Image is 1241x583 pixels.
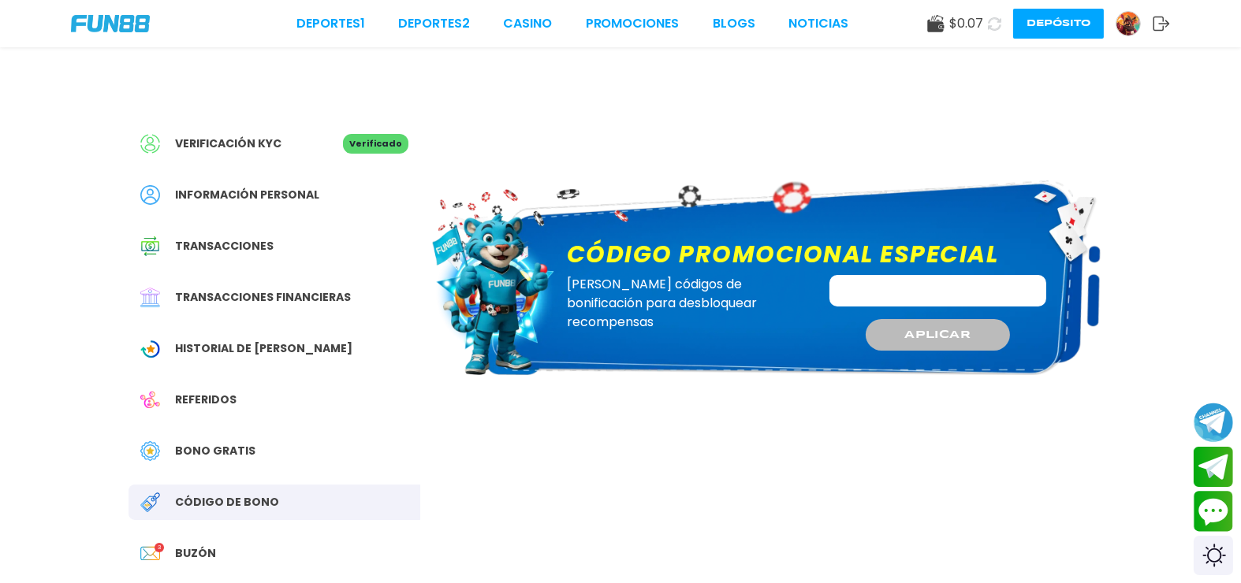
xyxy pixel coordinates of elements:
[129,126,420,162] a: Verificación KYCVerificado
[175,340,352,357] span: Historial de [PERSON_NAME]
[155,543,164,552] p: 3
[343,134,408,154] p: Verificado
[175,187,319,203] span: Información personal
[140,492,160,512] img: Redeem Bonus
[503,14,552,33] a: CASINO
[129,177,420,213] a: PersonalInformación personal
[175,289,351,306] span: Transacciones financieras
[905,327,971,343] span: APLICAR
[175,443,255,459] span: Bono Gratis
[175,545,216,562] span: Buzón
[129,536,420,571] a: InboxBuzón3
[140,185,160,205] img: Personal
[713,14,755,33] a: BLOGS
[129,228,420,264] a: Transaction HistoryTransacciones
[140,288,160,307] img: Financial Transaction
[129,280,420,315] a: Financial TransactionTransacciones financieras
[71,15,150,32] img: Company Logo
[175,392,237,408] span: Referidos
[140,339,160,358] img: Wagering Transaction
[140,236,160,256] img: Transaction History
[140,441,160,461] img: Free Bonus
[175,136,281,152] span: Verificación KYC
[175,494,279,511] span: Código de bono
[586,14,680,33] a: Promociones
[175,238,274,254] span: Transacciones
[1194,536,1233,575] div: Switch theme
[129,433,420,469] a: Free BonusBono Gratis
[1194,402,1233,443] button: Join telegram channel
[398,14,470,33] a: Deportes2
[1194,491,1233,532] button: Contact customer service
[140,544,160,563] img: Inbox
[129,485,420,520] a: Redeem BonusCódigo de bono
[140,390,160,410] img: Referral
[557,275,818,338] p: [PERSON_NAME] códigos de bonificación para desbloquear recompensas
[1116,11,1153,36] a: Avatar
[1194,447,1233,488] button: Join telegram
[296,14,365,33] a: Deportes1
[557,236,1058,272] label: Código promocional especial
[949,14,983,33] span: $ 0.07
[788,14,848,33] a: NOTICIAS
[1013,9,1104,39] button: Depósito
[1116,12,1140,35] img: Avatar
[129,331,420,366] a: Wagering TransactionHistorial de [PERSON_NAME]
[866,319,1010,351] button: APLICAR
[129,382,420,418] a: ReferralReferidos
